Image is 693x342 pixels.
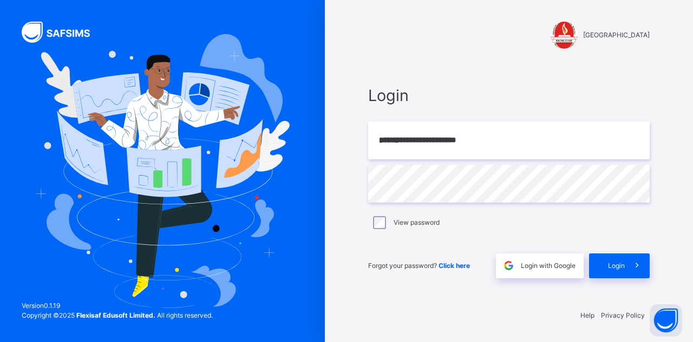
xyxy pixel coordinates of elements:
[650,304,682,337] button: Open asap
[368,261,470,270] span: Forgot your password?
[394,218,440,227] label: View password
[502,259,515,272] img: google.396cfc9801f0270233282035f929180a.svg
[76,311,155,319] strong: Flexisaf Edusoft Limited.
[22,311,213,319] span: Copyright © 2025 All rights reserved.
[439,261,470,270] a: Click here
[22,301,213,311] span: Version 0.1.19
[583,30,650,40] span: [GEOGRAPHIC_DATA]
[580,311,594,319] a: Help
[368,84,650,107] span: Login
[22,22,103,43] img: SAFSIMS Logo
[35,34,290,307] img: Hero Image
[608,261,625,271] span: Login
[601,311,645,319] a: Privacy Policy
[521,261,576,271] span: Login with Google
